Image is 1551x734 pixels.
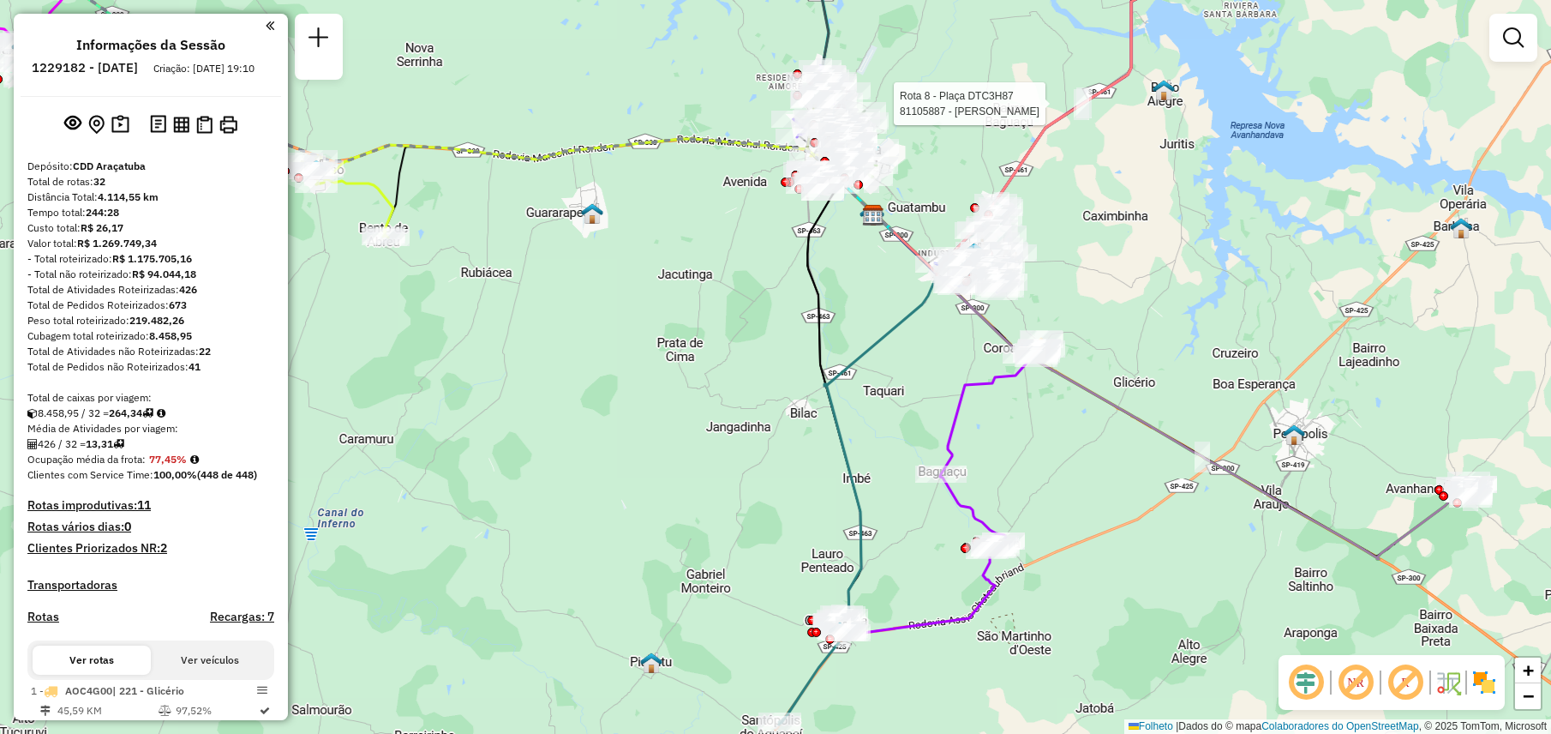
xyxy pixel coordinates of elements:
[32,60,138,75] h6: 1229182 - [DATE]
[27,267,274,282] div: - Total não roteirizado:
[137,497,151,513] strong: 11
[124,519,131,534] strong: 0
[199,345,211,358] strong: 22
[98,190,159,203] strong: 4.114,55 km
[112,252,192,265] strong: R$ 1.175.705,16
[1335,662,1376,703] span: Exibir NR
[170,112,193,135] button: Visualizar relatório de Roteirização
[1515,658,1541,683] a: Ampliar
[1515,683,1541,709] a: Diminuir o zoom
[27,453,146,466] span: Ocupação média da frota:
[1285,662,1326,703] span: Ocultar deslocamento
[151,646,269,675] button: Ver veículos
[27,251,274,267] div: - Total roteirizado:
[190,454,199,465] em: Média calculada utilizando a maior ocupação (%Peso ou %Cubagem) de cada rota da sessão. Rotas cro...
[33,646,151,675] button: Ver rotas
[160,540,167,556] strong: 2
[129,314,184,327] strong: 219.482,26
[1523,659,1534,681] span: +
[216,112,241,137] button: Imprimir Rotas
[27,439,38,449] i: Total de Atividades
[65,684,112,697] span: AOC4G00
[27,190,274,205] div: Distância Total:
[169,298,187,311] strong: 673
[1450,217,1472,239] img: BARBOSA
[147,111,170,138] button: Logs desbloquear sessão
[27,220,274,236] div: Custo total:
[27,205,274,220] div: Tempo total:
[27,578,274,593] h4: Transportadoras
[27,520,274,534] h4: Rotas vários dias:
[147,61,261,76] div: Criação: [DATE] 19:10
[197,468,257,481] strong: (448 de 448)
[157,408,165,418] i: Meta Caixas/viagem: 220,40 Diferença: 43,94
[1385,662,1426,703] span: Exibir rótulo
[27,541,274,556] h4: Clientes Priorizados NR:
[31,684,44,697] font: 1 -
[27,328,274,344] div: Cubagem total roteirizado:
[266,15,274,35] a: Clique aqui para minimizar o painel
[257,685,267,695] em: Opções
[40,706,51,716] i: Distância Total
[27,159,274,174] div: Depósito:
[27,408,38,418] i: Cubagem total roteirizado
[27,344,274,359] div: Total de Atividades não Roteirizadas:
[27,236,274,251] div: Valor total:
[149,329,192,342] strong: 8.458,95
[153,468,197,481] strong: 100,00%
[81,221,123,234] strong: R$ 26,17
[27,498,274,513] h4: Rotas improdutivas:
[149,453,187,466] strong: 77,45%
[1153,79,1175,101] img: BREJO ALEGRE
[305,159,327,181] img: VALPARAISO
[27,313,274,328] div: Peso total roteirizado:
[27,282,274,298] div: Total de Atividades Roteirizadas:
[27,610,59,624] a: Rotas
[1523,685,1534,707] span: −
[859,204,882,226] img: 625 UDC Light Campus Universitário
[61,111,85,138] button: Exibir sessão original
[1261,720,1418,732] a: Colaboradores do OpenStreetMap
[86,437,113,450] strong: 13,31
[862,204,884,226] img: CDD Araçatuba
[73,159,146,172] strong: CDD Araçatuba
[1434,669,1462,696] img: Fluxo de ruas
[260,706,270,716] i: Rota otimizada
[85,111,108,138] button: Centralizar mapa no depósito ou ponto de apoio
[93,175,105,188] strong: 32
[86,206,119,219] strong: 244:28
[193,112,216,137] button: Visualizar Romaneio
[1176,720,1178,732] span: |
[210,610,274,624] h4: Recargas: 7
[27,468,153,481] span: Clientes com Service Time:
[27,421,274,436] div: Média de Atividades por viagem:
[113,439,124,449] i: Total de rotas
[179,283,197,296] strong: 426
[142,408,153,418] i: Total de rotas
[27,359,274,375] div: Total de Pedidos não Roteirizados:
[38,437,113,450] font: 426 / 32 =
[175,702,258,719] td: 97,52%
[38,406,142,419] font: 8.458,95 / 32 =
[132,268,196,280] strong: R$ 94.044,18
[27,390,274,406] div: Total de caixas por viagem:
[1129,720,1173,732] a: Folheto
[77,237,157,250] strong: R$ 1.269.749,34
[1124,719,1551,734] div: Dados do © mapa , © 2025 TomTom, Microsoft
[1470,669,1498,696] img: Exibir/Ocultar setores
[640,652,662,674] img: PIACATU
[1496,21,1530,55] a: Exibir filtros
[581,202,603,225] img: GUARARAPES
[112,684,184,697] span: | 221 - Glicério
[76,37,225,53] h4: Informações da Sessão
[1283,424,1305,446] img: PENÁPOLIS
[159,706,171,716] i: % de utilização do peso
[27,174,274,190] div: Total de rotas:
[302,21,336,59] a: Nova sessão e pesquisa
[963,242,985,264] img: BIRIGUI
[27,298,274,313] div: Total de Pedidos Roteirizados:
[189,360,201,373] strong: 41
[57,702,158,719] td: 45,59 KM
[109,406,142,419] strong: 264,34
